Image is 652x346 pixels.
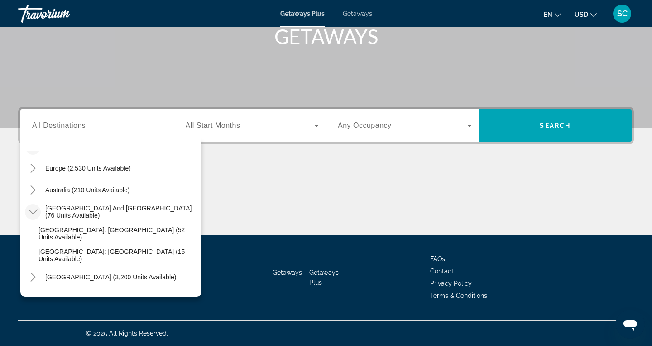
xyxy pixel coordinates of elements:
a: Getaways Plus [280,10,325,17]
span: [GEOGRAPHIC_DATA]: [GEOGRAPHIC_DATA] (15 units available) [38,248,197,263]
span: [GEOGRAPHIC_DATA]: [GEOGRAPHIC_DATA] (52 units available) [38,226,197,241]
button: [GEOGRAPHIC_DATA] (979 units available) [41,138,176,155]
button: [GEOGRAPHIC_DATA] and [GEOGRAPHIC_DATA] (76 units available) [41,204,201,220]
button: Toggle Caribbean & Atlantic Islands (979 units available) [25,139,41,155]
a: Getaways Plus [309,269,339,286]
span: Australia (210 units available) [45,186,130,194]
button: [GEOGRAPHIC_DATA] (3,200 units available) [41,269,181,285]
button: Toggle Australia (210 units available) [25,182,41,198]
span: Search [540,122,570,129]
button: Toggle Europe (2,530 units available) [25,161,41,176]
span: © 2025 All Rights Reserved. [86,330,168,337]
a: Privacy Policy [430,280,472,287]
iframe: Bouton de lancement de la fenêtre de messagerie [616,310,645,339]
button: Change language [544,8,561,21]
a: Travorium [18,2,109,25]
button: Search [479,109,632,142]
span: Any Occupancy [338,122,392,129]
span: USD [575,11,588,18]
span: Europe (2,530 units available) [45,165,131,172]
a: Getaways [343,10,372,17]
a: Contact [430,268,454,275]
span: All Destinations [32,122,86,129]
button: Change currency [575,8,597,21]
button: Toggle Central America (120 units available) [25,291,41,307]
button: Toggle South America (3,200 units available) [25,269,41,285]
button: Toggle South Pacific and Oceania (76 units available) [25,204,41,220]
button: Australia (210 units available) [41,182,134,198]
span: en [544,11,552,18]
span: SC [617,9,628,18]
span: All Start Months [186,122,240,129]
button: User Menu [610,4,634,23]
a: Getaways [273,269,302,276]
button: [GEOGRAPHIC_DATA]: [GEOGRAPHIC_DATA] (52 units available) [34,225,201,242]
span: [GEOGRAPHIC_DATA] and [GEOGRAPHIC_DATA] (76 units available) [45,205,197,219]
button: [GEOGRAPHIC_DATA]: [GEOGRAPHIC_DATA] (15 units available) [34,247,201,263]
button: Europe (2,530 units available) [41,160,135,176]
button: [GEOGRAPHIC_DATA] (120 units available) [41,291,176,307]
a: FAQs [430,255,445,263]
a: Terms & Conditions [430,292,487,299]
span: [GEOGRAPHIC_DATA] (3,200 units available) [45,273,176,281]
div: Search widget [20,109,632,142]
